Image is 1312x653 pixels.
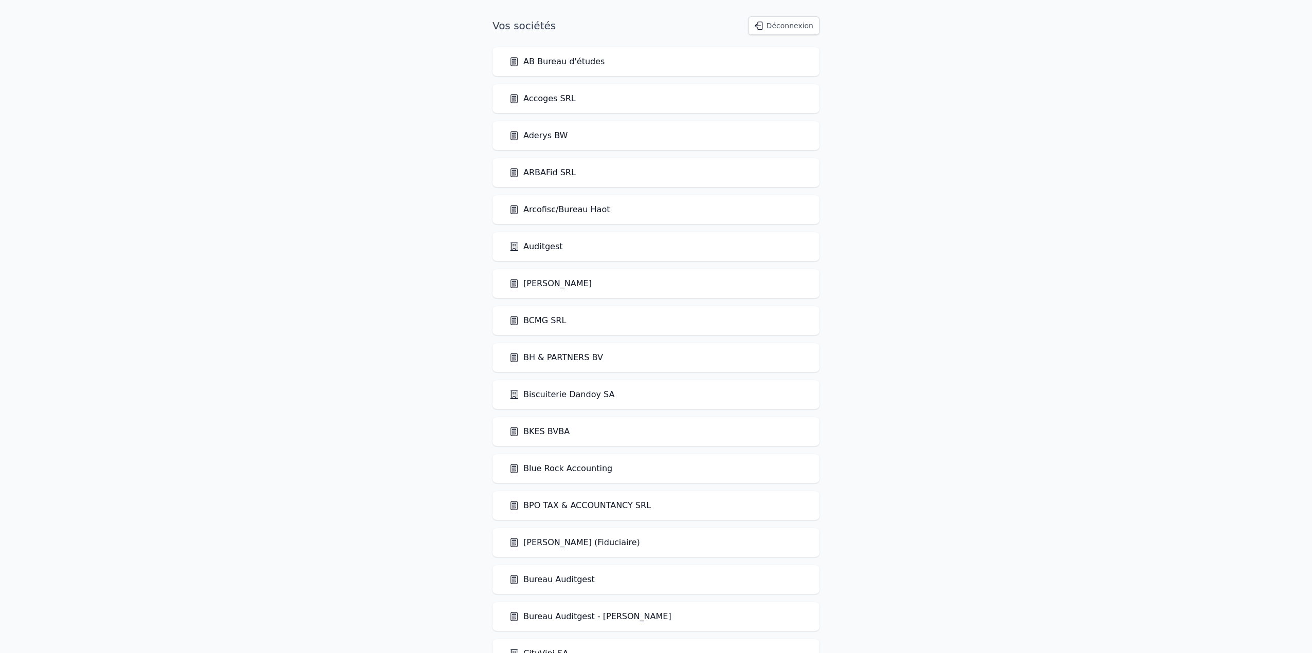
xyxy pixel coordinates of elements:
[509,388,614,401] a: Biscuiterie Dandoy SA
[493,18,556,33] h1: Vos sociétés
[509,129,568,142] a: Aderys BW
[509,462,612,475] a: Blue Rock Accounting
[509,573,595,586] a: Bureau Auditgest
[509,240,563,253] a: Auditgest
[509,351,603,364] a: BH & PARTNERS BV
[748,16,819,35] button: Déconnexion
[509,314,566,327] a: BCMG SRL
[509,425,570,438] a: BKES BVBA
[509,610,671,623] a: Bureau Auditgest - [PERSON_NAME]
[509,536,640,549] a: [PERSON_NAME] (Fiduciaire)
[509,499,651,512] a: BPO TAX & ACCOUNTANCY SRL
[509,203,610,216] a: Arcofisc/Bureau Haot
[509,277,592,290] a: [PERSON_NAME]
[509,55,605,68] a: AB Bureau d'études
[509,166,576,179] a: ARBAFid SRL
[509,92,576,105] a: Accoges SRL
